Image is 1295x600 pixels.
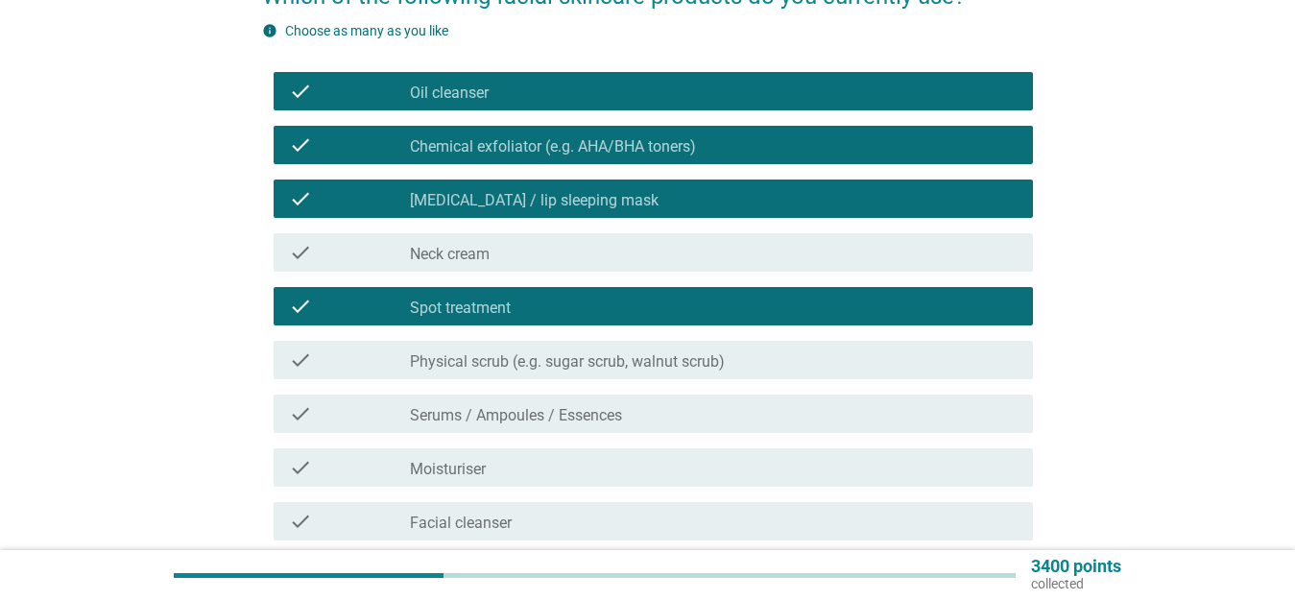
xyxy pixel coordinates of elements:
[289,80,312,103] i: check
[1031,575,1121,592] p: collected
[410,514,512,533] label: Facial cleanser
[289,241,312,264] i: check
[1031,558,1121,575] p: 3400 points
[262,23,277,38] i: info
[289,510,312,533] i: check
[410,191,659,210] label: [MEDICAL_DATA] / lip sleeping mask
[289,402,312,425] i: check
[289,348,312,372] i: check
[289,456,312,479] i: check
[410,406,622,425] label: Serums / Ampoules / Essences
[410,352,725,372] label: Physical scrub (e.g. sugar scrub, walnut scrub)
[289,133,312,156] i: check
[410,245,490,264] label: Neck cream
[410,84,489,103] label: Oil cleanser
[410,460,486,479] label: Moisturiser
[289,187,312,210] i: check
[410,137,696,156] label: Chemical exfoliator (e.g. AHA/BHA toners)
[289,295,312,318] i: check
[285,23,448,38] label: Choose as many as you like
[410,299,511,318] label: Spot treatment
